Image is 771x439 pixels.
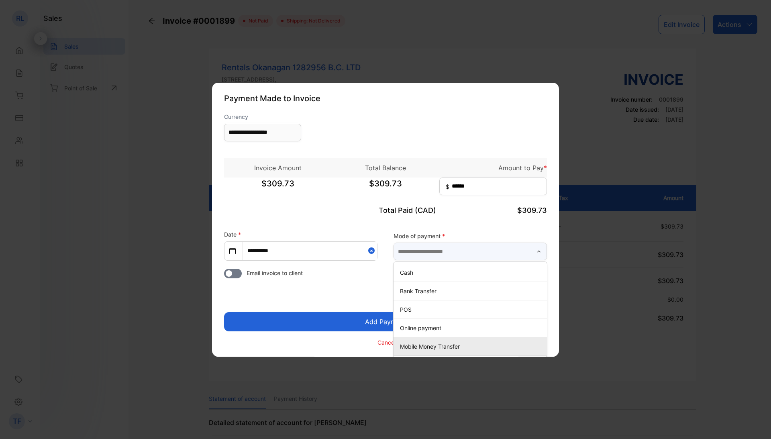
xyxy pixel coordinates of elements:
[332,163,439,172] p: Total Balance
[224,112,301,120] label: Currency
[332,177,439,197] span: $309.73
[332,204,439,215] p: Total Paid (CAD)
[224,312,547,331] button: Add Payment
[439,163,547,172] p: Amount to Pay
[400,287,544,295] p: Bank Transfer
[400,342,544,351] p: Mobile Money Transfer
[446,182,449,190] span: $
[368,241,377,259] button: Close
[224,177,332,197] span: $309.73
[400,324,544,332] p: Online payment
[517,206,547,214] span: $309.73
[400,305,544,314] p: POS
[224,163,332,172] p: Invoice Amount
[400,268,544,277] p: Cash
[247,268,303,277] span: Email invoice to client
[377,338,396,347] p: Cancel
[394,232,547,240] label: Mode of payment
[6,3,31,27] button: Open LiveChat chat widget
[224,231,241,237] label: Date
[224,92,547,104] p: Payment Made to Invoice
